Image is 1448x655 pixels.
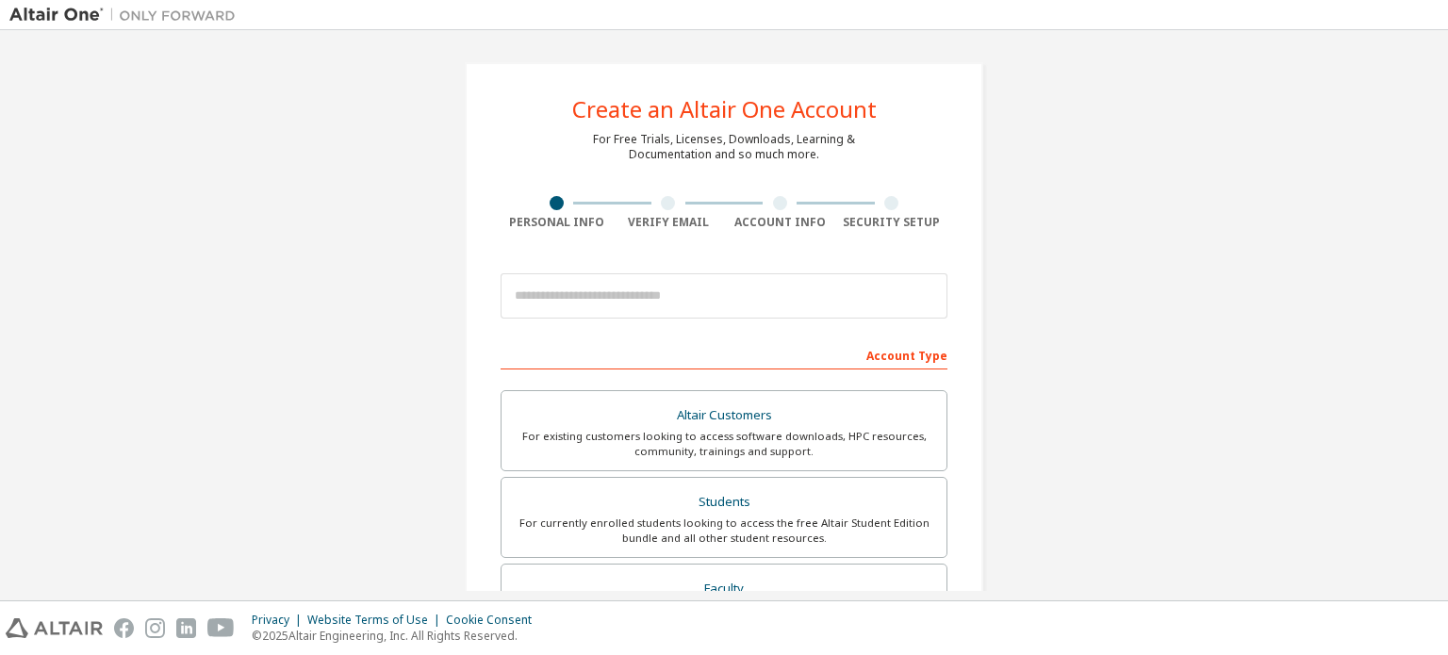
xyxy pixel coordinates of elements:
img: Altair One [9,6,245,25]
div: For existing customers looking to access software downloads, HPC resources, community, trainings ... [513,429,935,459]
div: For currently enrolled students looking to access the free Altair Student Edition bundle and all ... [513,516,935,546]
img: instagram.svg [145,618,165,638]
div: Website Terms of Use [307,613,446,628]
div: Cookie Consent [446,613,543,628]
div: For Free Trials, Licenses, Downloads, Learning & Documentation and so much more. [593,132,855,162]
img: linkedin.svg [176,618,196,638]
div: Students [513,489,935,516]
img: facebook.svg [114,618,134,638]
div: Account Info [724,215,836,230]
img: altair_logo.svg [6,618,103,638]
div: Create an Altair One Account [572,98,877,121]
div: Faculty [513,576,935,602]
div: Security Setup [836,215,948,230]
div: Account Type [501,339,947,369]
p: © 2025 Altair Engineering, Inc. All Rights Reserved. [252,628,543,644]
img: youtube.svg [207,618,235,638]
div: Altair Customers [513,402,935,429]
div: Personal Info [501,215,613,230]
div: Verify Email [613,215,725,230]
div: Privacy [252,613,307,628]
